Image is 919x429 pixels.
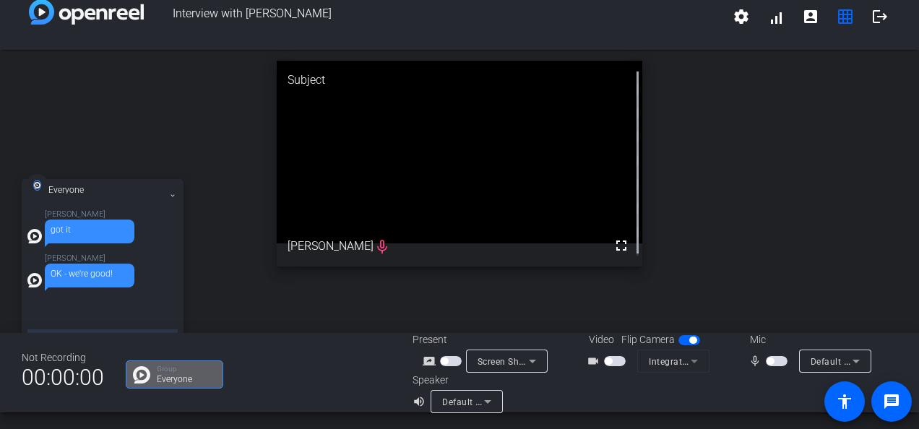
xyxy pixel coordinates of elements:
[22,350,104,365] div: Not Recording
[423,352,440,370] mat-icon: screen_share_outline
[27,273,42,287] img: all-white.svg
[33,180,41,191] img: all-white.svg
[883,393,900,410] mat-icon: message
[413,332,557,347] div: Present
[871,8,889,25] mat-icon: logout
[51,269,129,278] div: OK - we're good!
[836,393,853,410] mat-icon: accessibility
[837,8,854,25] mat-icon: grid_on
[748,352,766,370] mat-icon: mic_none
[413,393,430,410] mat-icon: volume_up
[613,237,630,254] mat-icon: fullscreen
[51,225,129,234] div: got it
[442,396,608,407] span: Default - Speakers (2- Realtek(R) Audio)
[157,375,215,383] p: Everyone
[802,8,819,25] mat-icon: account_box
[27,229,42,243] img: all-white.svg
[735,332,880,347] div: Mic
[621,332,675,347] span: Flip Camera
[587,352,604,370] mat-icon: videocam_outline
[133,366,150,383] img: Chat Icon
[157,365,215,373] p: Group
[45,210,134,218] p: [PERSON_NAME]
[589,332,614,347] span: Video
[277,61,642,100] div: Subject
[22,360,104,395] span: 00:00:00
[478,355,541,367] span: Screen Sharing
[413,373,499,388] div: Speaker
[733,8,750,25] mat-icon: settings
[48,186,107,194] h3: Everyone
[45,254,134,262] p: [PERSON_NAME]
